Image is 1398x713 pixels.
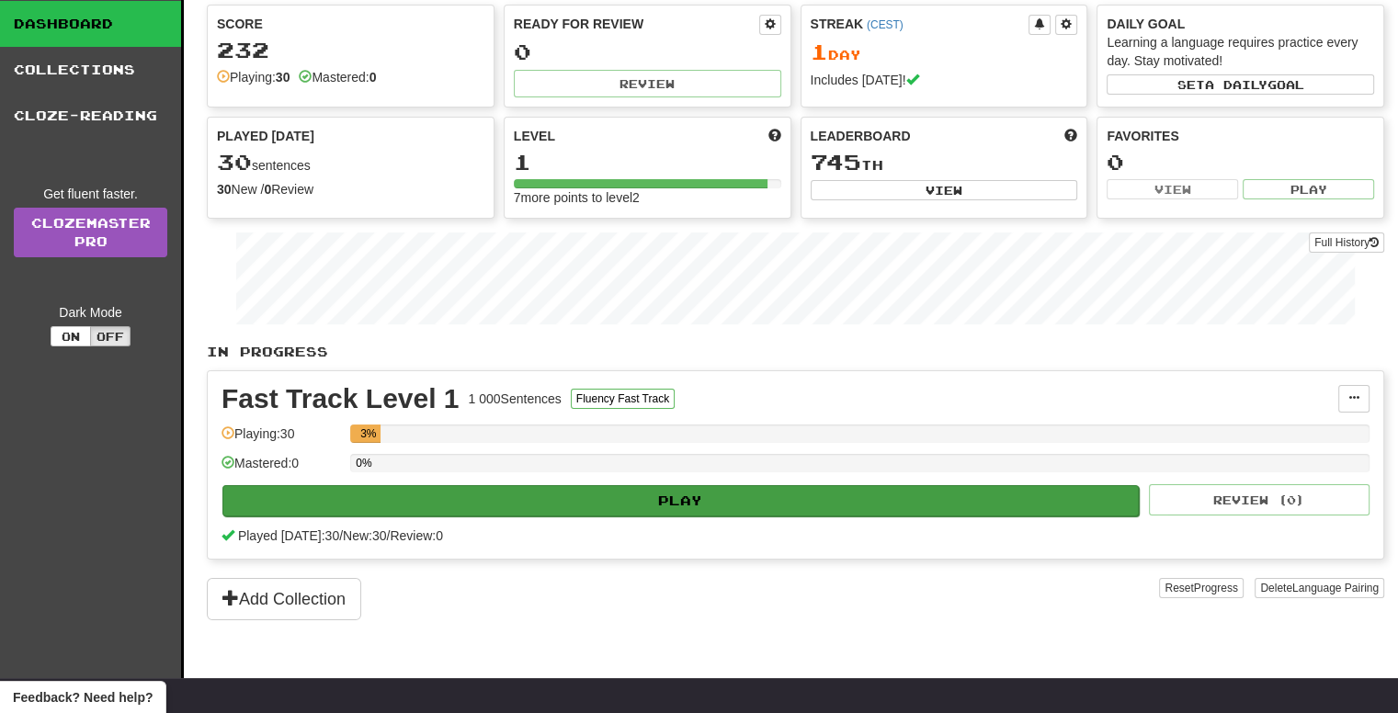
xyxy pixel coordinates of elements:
button: Play [1243,179,1374,199]
div: 1 [514,151,781,174]
span: Open feedback widget [13,688,153,707]
button: Play [222,485,1139,516]
div: Favorites [1107,127,1374,145]
button: DeleteLanguage Pairing [1255,578,1384,598]
button: Review [514,70,781,97]
div: Score [217,15,484,33]
span: Level [514,127,555,145]
span: Review: 0 [390,528,443,543]
button: Full History [1309,232,1384,253]
span: 1 [811,39,828,64]
div: Mastered: 0 [222,454,341,484]
button: Seta dailygoal [1107,74,1374,95]
div: Playing: [217,68,290,86]
strong: 30 [276,70,290,85]
div: Includes [DATE]! [811,71,1078,89]
span: 30 [217,149,252,175]
span: 745 [811,149,861,175]
div: 7 more points to level 2 [514,188,781,207]
div: Fast Track Level 1 [222,385,460,413]
span: / [387,528,391,543]
span: This week in points, UTC [1064,127,1077,145]
button: On [51,326,91,346]
div: Learning a language requires practice every day. Stay motivated! [1107,33,1374,70]
div: 232 [217,39,484,62]
button: Review (0) [1149,484,1370,515]
span: Score more points to level up [768,127,781,145]
div: New / Review [217,180,484,198]
div: Playing: 30 [222,424,341,455]
strong: 0 [369,70,377,85]
div: Day [811,40,1078,64]
span: New: 30 [343,528,386,543]
div: sentences [217,151,484,175]
div: 3% [356,424,381,443]
div: Daily Goal [1107,15,1374,33]
span: Played [DATE]: 30 [238,528,339,543]
span: Progress [1194,582,1238,594]
button: Off [90,326,131,346]
div: Dark Mode [14,303,167,322]
div: Streak [811,15,1029,33]
span: Played [DATE] [217,127,314,145]
button: Add Collection [207,578,361,620]
div: Ready for Review [514,15,759,33]
strong: 0 [264,182,271,197]
a: (CEST) [867,18,904,31]
button: View [1107,179,1238,199]
div: 0 [1107,151,1374,174]
button: View [811,180,1078,200]
div: 1 000 Sentences [469,390,562,408]
p: In Progress [207,343,1384,361]
button: ResetProgress [1159,578,1243,598]
div: Mastered: [299,68,376,86]
div: Get fluent faster. [14,185,167,203]
div: 0 [514,40,781,63]
button: Fluency Fast Track [571,389,675,409]
div: th [811,151,1078,175]
a: ClozemasterPro [14,208,167,257]
span: a daily [1205,78,1267,91]
strong: 30 [217,182,232,197]
span: / [339,528,343,543]
span: Leaderboard [811,127,911,145]
span: Language Pairing [1292,582,1379,594]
